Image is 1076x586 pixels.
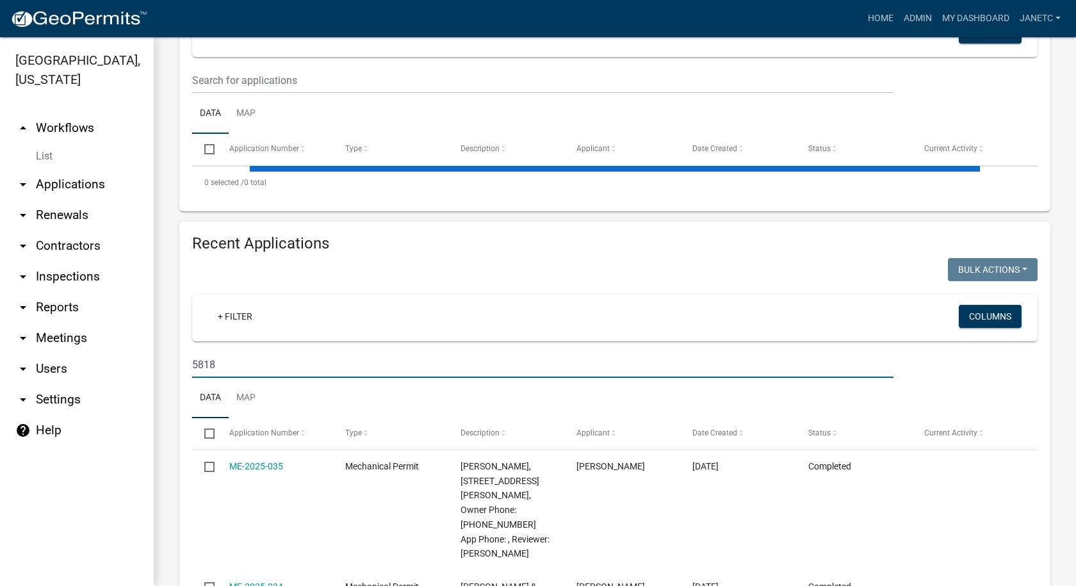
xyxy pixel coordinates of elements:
datatable-header-cell: Current Activity [912,134,1028,165]
a: Data [192,378,229,419]
a: Data [192,94,229,134]
span: Application Number [229,144,299,153]
span: Status [808,144,831,153]
span: Current Activity [924,428,977,437]
datatable-header-cell: Current Activity [912,418,1028,449]
span: Description [461,428,500,437]
span: 0 selected / [204,178,244,187]
datatable-header-cell: Status [796,418,912,449]
i: arrow_drop_down [15,330,31,346]
a: Map [229,94,263,134]
datatable-header-cell: Description [448,134,564,165]
datatable-header-cell: Date Created [680,418,796,449]
a: + Filter [208,305,263,328]
span: Completed [808,461,851,471]
a: Map [229,378,263,419]
span: Date Created [692,428,737,437]
span: Applicant [576,428,610,437]
span: Mechanical Permit [345,461,419,471]
span: Current Activity [924,144,977,153]
i: arrow_drop_down [15,361,31,377]
a: + Filter [208,20,263,44]
datatable-header-cell: Description [448,418,564,449]
datatable-header-cell: Date Created [680,134,796,165]
span: Status [808,428,831,437]
datatable-header-cell: Type [332,418,448,449]
input: Search for applications [192,67,893,94]
a: JanetC [1015,6,1066,31]
div: 0 total [192,167,1038,199]
span: Application Number [229,428,299,437]
span: Vlad Stavreski [576,461,645,471]
datatable-header-cell: Application Number [216,134,332,165]
span: Type [345,144,362,153]
h4: Recent Applications [192,234,1038,253]
i: arrow_drop_down [15,392,31,407]
button: Bulk Actions [948,258,1038,281]
span: Date Created [692,144,737,153]
i: arrow_drop_up [15,120,31,136]
span: Applicant [576,144,610,153]
i: help [15,423,31,438]
span: Robert Betcher, 116 JUDSON RD LA PORTE 46350, Owner Phone: 2197757953 App Phone: , Reviewer: Ashl... [461,461,550,559]
datatable-header-cell: Select [192,134,216,165]
span: Type [345,428,362,437]
i: arrow_drop_down [15,208,31,223]
button: Columns [959,305,1022,328]
i: arrow_drop_down [15,269,31,284]
i: arrow_drop_down [15,177,31,192]
a: Admin [899,6,937,31]
datatable-header-cell: Status [796,134,912,165]
datatable-header-cell: Application Number [216,418,332,449]
datatable-header-cell: Select [192,418,216,449]
datatable-header-cell: Type [332,134,448,165]
datatable-header-cell: Applicant [564,134,680,165]
a: ME-2025-035 [229,461,283,471]
button: Columns [959,20,1022,44]
a: My Dashboard [937,6,1015,31]
datatable-header-cell: Applicant [564,418,680,449]
span: 03/12/2025 [692,461,719,471]
a: Home [863,6,899,31]
input: Search for applications [192,352,893,378]
i: arrow_drop_down [15,238,31,254]
span: Description [461,144,500,153]
i: arrow_drop_down [15,300,31,315]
